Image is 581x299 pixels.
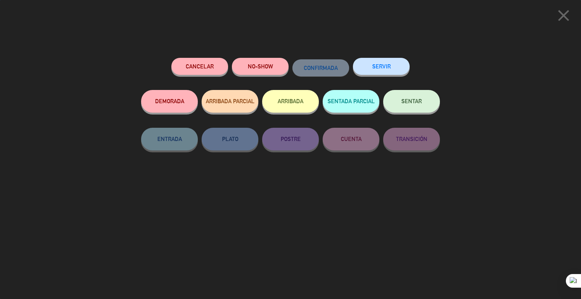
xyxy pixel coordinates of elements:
button: Cancelar [171,58,228,75]
button: CONFIRMADA [292,59,349,76]
button: POSTRE [262,128,319,150]
span: ARRIBADA PARCIAL [206,98,255,104]
button: SENTADA PARCIAL [323,90,379,113]
button: PLATO [202,128,258,150]
span: CONFIRMADA [304,65,338,71]
button: close [552,6,575,28]
i: close [554,6,573,25]
button: CUENTA [323,128,379,150]
button: SERVIR [353,58,410,75]
button: ARRIBADA PARCIAL [202,90,258,113]
button: DEMORADA [141,90,198,113]
button: NO-SHOW [232,58,289,75]
button: SENTAR [383,90,440,113]
span: SENTAR [401,98,422,104]
button: ARRIBADA [262,90,319,113]
button: ENTRADA [141,128,198,150]
button: TRANSICIÓN [383,128,440,150]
